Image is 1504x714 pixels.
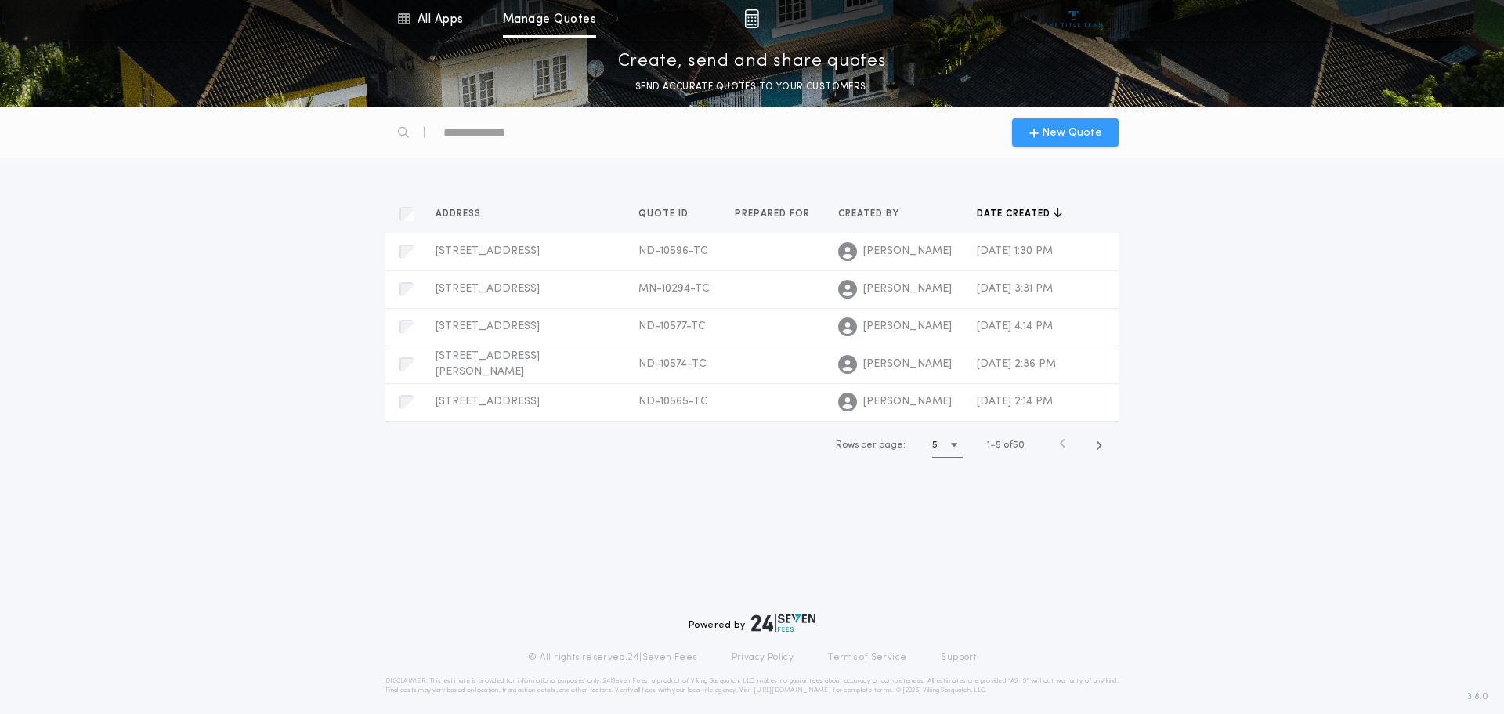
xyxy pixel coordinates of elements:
p: SEND ACCURATE QUOTES TO YOUR CUSTOMERS. [635,79,869,95]
span: [DATE] 3:31 PM [977,283,1053,295]
span: ND-10596-TC [638,245,708,257]
a: Privacy Policy [732,651,794,664]
span: [PERSON_NAME] [863,357,952,372]
p: DISCLAIMER: This estimate is provided for informational purposes only. 24|Seven Fees, a product o... [385,676,1119,695]
span: 5 [996,440,1001,450]
span: Date created [977,208,1054,220]
h1: 5 [932,437,938,453]
span: Address [436,208,484,220]
button: Quote ID [638,206,700,222]
span: [STREET_ADDRESS] [436,283,540,295]
p: © All rights reserved. 24|Seven Fees [528,651,697,664]
img: vs-icon [1045,11,1104,27]
span: MN-10294-TC [638,283,710,295]
button: Created by [838,206,911,222]
button: Date created [977,206,1062,222]
span: [STREET_ADDRESS][PERSON_NAME] [436,350,540,378]
span: [DATE] 4:14 PM [977,321,1053,332]
span: [STREET_ADDRESS] [436,396,540,408]
div: Powered by [689,614,815,632]
span: [STREET_ADDRESS] [436,321,540,332]
span: Rows per page: [836,440,906,450]
a: Terms of Service [828,651,906,664]
span: 1 [987,440,990,450]
p: Create, send and share quotes [618,49,887,74]
span: [PERSON_NAME] [863,244,952,259]
button: 5 [932,433,963,458]
span: ND-10577-TC [638,321,706,332]
span: Prepared for [735,208,813,220]
span: ND-10565-TC [638,396,708,408]
span: of 50 [1003,438,1025,452]
button: New Quote [1012,118,1119,147]
button: Address [436,206,493,222]
span: Created by [838,208,902,220]
span: Quote ID [638,208,692,220]
span: [PERSON_NAME] [863,281,952,297]
img: logo [751,614,815,632]
span: [DATE] 2:36 PM [977,358,1056,370]
span: [DATE] 2:14 PM [977,396,1053,408]
span: ND-10574-TC [638,358,707,370]
span: [STREET_ADDRESS] [436,245,540,257]
span: [DATE] 1:30 PM [977,245,1053,257]
img: img [744,9,759,28]
span: New Quote [1042,125,1102,141]
a: [URL][DOMAIN_NAME] [754,687,831,694]
span: 3.8.0 [1467,690,1488,704]
span: [PERSON_NAME] [863,394,952,410]
span: [PERSON_NAME] [863,319,952,335]
a: Support [941,651,976,664]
